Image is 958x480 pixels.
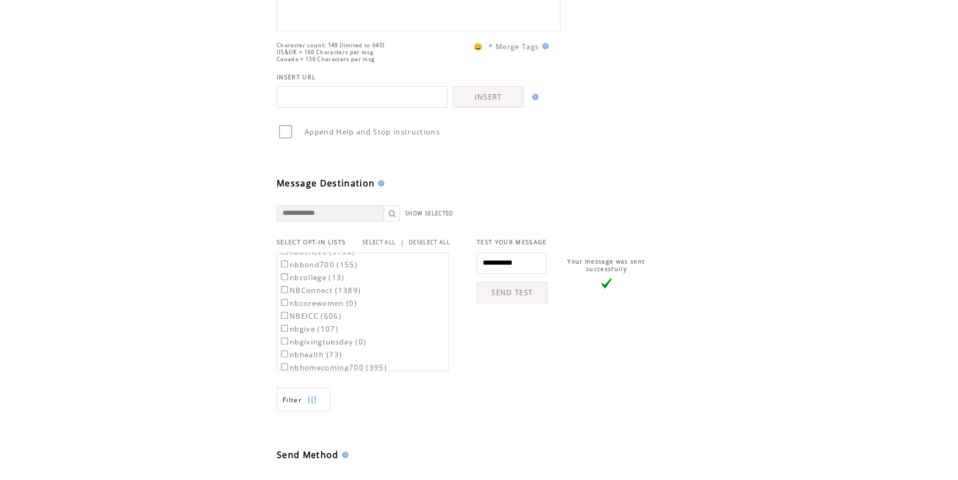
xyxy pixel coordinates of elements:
[400,237,404,247] span: |
[474,42,483,51] span: 😀
[279,260,358,269] label: nbbond700 (155)
[489,42,539,51] span: * Merge Tags
[277,238,346,246] span: SELECT OPT-IN LISTS
[281,363,288,370] input: nbhomecoming700 (395)
[477,238,547,246] span: TEST YOUR MESSAGE
[281,273,288,280] input: nbcollege (13)
[281,337,288,344] input: nbgivingtuesday (0)
[281,350,288,357] input: nbhealth (73)
[277,449,339,461] span: Send Method
[477,282,548,303] a: SEND TEST
[529,94,538,100] img: help.gif
[279,363,387,372] label: nbhomecoming700 (395)
[279,337,366,347] label: nbgivingtuesday (0)
[277,387,330,411] a: Filter
[279,311,341,321] label: NBEICC (606)
[283,395,302,404] span: Show filters
[277,56,375,63] span: Canada = 136 Characters per msg
[362,239,396,246] a: SELECT ALL
[281,260,288,267] input: nbbond700 (155)
[339,452,348,458] img: help.gif
[279,324,338,334] label: nbgive (107)
[279,286,361,295] label: NBConnect (1389)
[279,273,345,282] label: nbcollege (13)
[375,180,384,186] img: help.gif
[281,286,288,293] input: NBConnect (1389)
[409,239,450,246] a: DESELECT ALL
[305,127,440,137] span: Append Help and Stop instructions
[279,350,342,359] label: nbhealth (73)
[277,49,374,56] span: US&UK = 160 Characters per msg
[277,177,375,189] span: Message Destination
[453,86,523,108] a: INSERT
[279,298,357,308] label: nbcorewomen (0)
[405,210,453,217] a: SHOW SELECTED
[601,278,612,289] img: vLarge.png
[281,312,288,319] input: NBEICC (606)
[567,258,645,273] span: Your message was sent successfully
[277,73,316,81] span: INSERT URL
[277,42,385,49] span: Character count: 149 (limited to 640)
[307,388,317,412] img: filters.png
[539,43,549,49] img: help.gif
[281,299,288,306] input: nbcorewomen (0)
[281,325,288,332] input: nbgive (107)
